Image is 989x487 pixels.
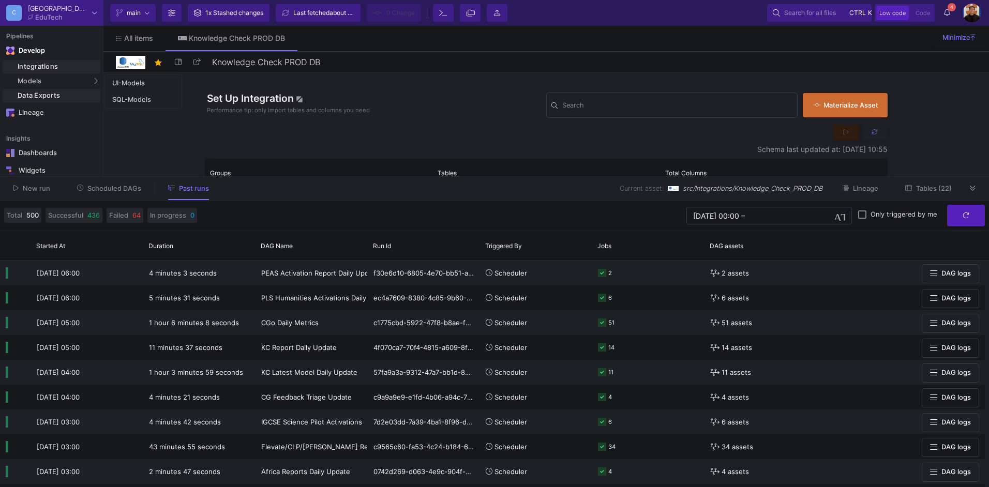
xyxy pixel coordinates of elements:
[23,185,50,192] span: New run
[941,369,971,376] span: DAG logs
[368,261,480,285] div: f30e6d10-6805-4e70-bb51-a389c4deff60
[916,185,952,192] span: Tables (22)
[26,210,39,220] span: 500
[608,336,615,360] div: 14
[722,385,749,409] span: 4 assets
[37,418,80,426] span: [DATE] 03:00
[4,208,41,223] button: Total500
[722,460,749,484] span: 4 assets
[922,413,979,432] button: DAG logs
[608,261,612,285] div: 2
[941,443,971,451] span: DAG logs
[693,211,739,220] input: Start datetime
[941,294,971,302] span: DAG logs
[178,36,187,40] img: Tab icon
[37,294,80,302] span: [DATE] 06:00
[276,4,361,22] button: Last fetchedabout 1 hour ago
[150,210,186,220] span: In progress
[963,4,981,22] img: bg52tvgs8dxfpOhHYAd0g09LCcAxm85PnUXHwHyc.png
[495,269,527,277] span: Scheduler
[876,6,909,20] button: Low code
[37,467,80,476] span: [DATE] 03:00
[665,169,707,177] span: Total Columns
[189,34,285,42] div: Knowledge Check PROD DB
[110,4,156,22] button: main
[922,314,979,333] button: DAG logs
[149,368,243,376] span: 1 hour 3 minutes 59 seconds
[261,368,357,376] span: KC Latest Model Daily Update
[495,294,527,302] span: Scheduler
[368,285,480,310] div: ec4a7609-8380-4c85-9b60-07207d516944
[597,242,611,250] span: Jobs
[710,242,743,250] span: DAG assets
[205,91,546,119] div: Set Up Integration
[485,242,522,250] span: Triggered By
[368,409,480,434] div: 7d2e03dd-7a39-4ba1-8f96-daf631b8577e
[19,166,86,175] div: Widgets
[6,5,22,21] div: C
[495,368,527,376] span: Scheduler
[868,7,872,19] span: k
[149,443,225,451] span: 43 minutes 55 seconds
[190,210,194,220] span: 0
[37,393,80,401] span: [DATE] 04:00
[803,93,888,117] button: Materialize Asset
[261,242,293,250] span: DAG Name
[722,410,749,434] span: 6 assets
[948,3,956,11] span: 4
[149,294,220,302] span: 5 minutes 31 seconds
[18,92,98,100] div: Data Exports
[373,242,391,250] span: Run Id
[28,5,88,12] div: [GEOGRAPHIC_DATA]
[152,56,164,69] mat-icon: star
[620,184,664,193] span: Current asset:
[261,418,362,426] span: IGCSE Science Pilot Activations
[3,162,100,179] a: Navigation iconWidgets
[916,9,930,17] span: Code
[495,393,527,401] span: Scheduler
[19,149,86,157] div: Dashboards
[922,363,979,383] button: DAG logs
[149,269,217,277] span: 4 minutes 3 seconds
[116,56,145,69] img: Logo
[722,261,749,285] span: 2 assets
[7,210,22,220] span: Total
[871,210,937,219] span: Only triggered by me
[830,180,891,196] button: Lineage
[3,145,100,161] a: Navigation iconDashboards
[722,435,753,459] span: 34 assets
[6,149,14,157] img: Navigation icon
[87,210,100,220] span: 436
[922,339,979,358] button: DAG logs
[495,343,527,352] span: Scheduler
[853,185,878,192] span: Lineage
[261,269,379,277] span: PEAS Activation Report Daily Update
[37,318,80,327] span: [DATE] 05:00
[261,294,392,302] span: PLS Humanities Activations Daily Update
[261,318,319,327] span: CGo Daily Metrics
[210,169,231,177] span: Groups
[912,6,933,20] button: Code
[368,459,480,484] div: 0742d269-d063-4e9c-904f-9292f4b9591a
[495,443,527,451] span: Scheduler
[608,435,616,459] div: 34
[608,360,613,385] div: 11
[87,185,141,192] span: Scheduled DAGs
[608,385,612,409] div: 4
[37,269,80,277] span: [DATE] 06:00
[3,89,100,102] a: Data Exports
[368,385,480,409] div: c9a9a9e9-e1fd-4b06-a94c-715fb049bb4f
[6,109,14,117] img: Navigation icon
[132,210,141,220] span: 64
[941,319,971,327] span: DAG logs
[879,9,906,17] span: Low code
[65,180,154,196] button: Scheduled DAGs
[127,5,141,21] span: main
[941,269,971,277] span: DAG logs
[741,211,745,220] span: –
[922,438,979,457] button: DAG logs
[495,467,527,476] span: Scheduler
[846,7,866,19] button: ctrlk
[124,34,153,42] span: All items
[149,418,221,426] span: 4 minutes 42 seconds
